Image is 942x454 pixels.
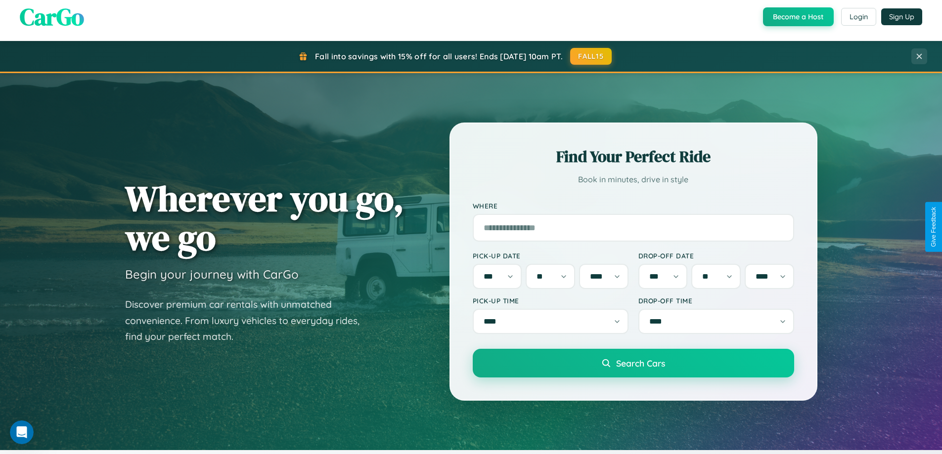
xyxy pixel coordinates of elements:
h3: Begin your journey with CarGo [125,267,299,282]
span: CarGo [20,0,84,33]
div: Give Feedback [930,207,937,247]
button: Login [841,8,876,26]
h2: Find Your Perfect Ride [473,146,794,167]
p: Book in minutes, drive in style [473,172,794,187]
iframe: Intercom live chat [10,420,34,444]
span: Search Cars [616,358,665,369]
label: Pick-up Date [473,251,628,260]
label: Where [473,202,794,210]
h1: Wherever you go, we go [125,179,404,257]
label: Drop-off Date [638,251,794,260]
button: Search Cars [473,349,794,377]
button: FALL15 [570,48,612,65]
p: Discover premium car rentals with unmatched convenience. From luxury vehicles to everyday rides, ... [125,296,372,345]
label: Drop-off Time [638,296,794,305]
span: Fall into savings with 15% off for all users! Ends [DATE] 10am PT. [315,51,563,61]
button: Sign Up [881,8,922,25]
label: Pick-up Time [473,296,628,305]
button: Become a Host [763,7,834,26]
